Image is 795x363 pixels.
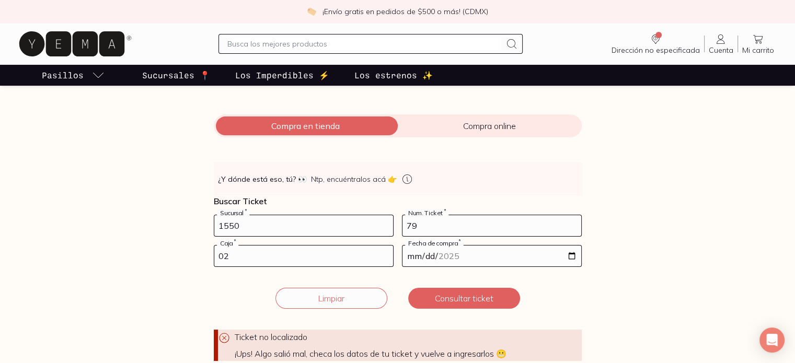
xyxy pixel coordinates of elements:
p: Buscar Ticket [214,196,582,206]
input: 14-05-2023 [402,245,581,266]
span: Ticket no localizado [235,332,307,342]
p: Los estrenos ✨ [354,69,433,81]
p: Los Imperdibles ⚡️ [235,69,329,81]
label: Num. Ticket [405,209,448,217]
input: 03 [214,245,393,266]
button: Consultar ticket [408,288,520,309]
span: Compra en tienda [214,121,398,131]
a: Mi carrito [738,33,778,55]
a: Sucursales 📍 [140,65,212,86]
div: Open Intercom Messenger [759,327,785,353]
span: Dirección no especificada [612,45,700,55]
span: Compra online [398,121,582,131]
input: Busca los mejores productos [227,38,502,50]
a: Los estrenos ✨ [352,65,435,86]
span: Cuenta [709,45,733,55]
img: check [307,7,316,16]
input: 123 [402,215,581,236]
p: Sucursales 📍 [142,69,210,81]
a: Cuenta [705,33,738,55]
label: Caja [217,239,238,247]
input: 728 [214,215,393,236]
label: Sucursal [217,209,249,217]
a: Los Imperdibles ⚡️ [233,65,331,86]
a: pasillo-todos-link [40,65,107,86]
span: Ntp, encuéntralos acá 👉 [311,174,397,184]
p: Pasillos [42,69,84,81]
a: Dirección no especificada [607,33,704,55]
p: ¡Envío gratis en pedidos de $500 o más! (CDMX) [322,6,488,17]
strong: ¿Y dónde está eso, tú? [218,174,307,184]
label: Fecha de compra [405,239,464,247]
span: Mi carrito [742,45,774,55]
button: Limpiar [275,288,387,309]
span: ¡Ups! Algo salió mal, checa los datos de tu ticket y vuelve a ingresarlos 😬 [235,348,582,359]
span: 👀 [298,174,307,184]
